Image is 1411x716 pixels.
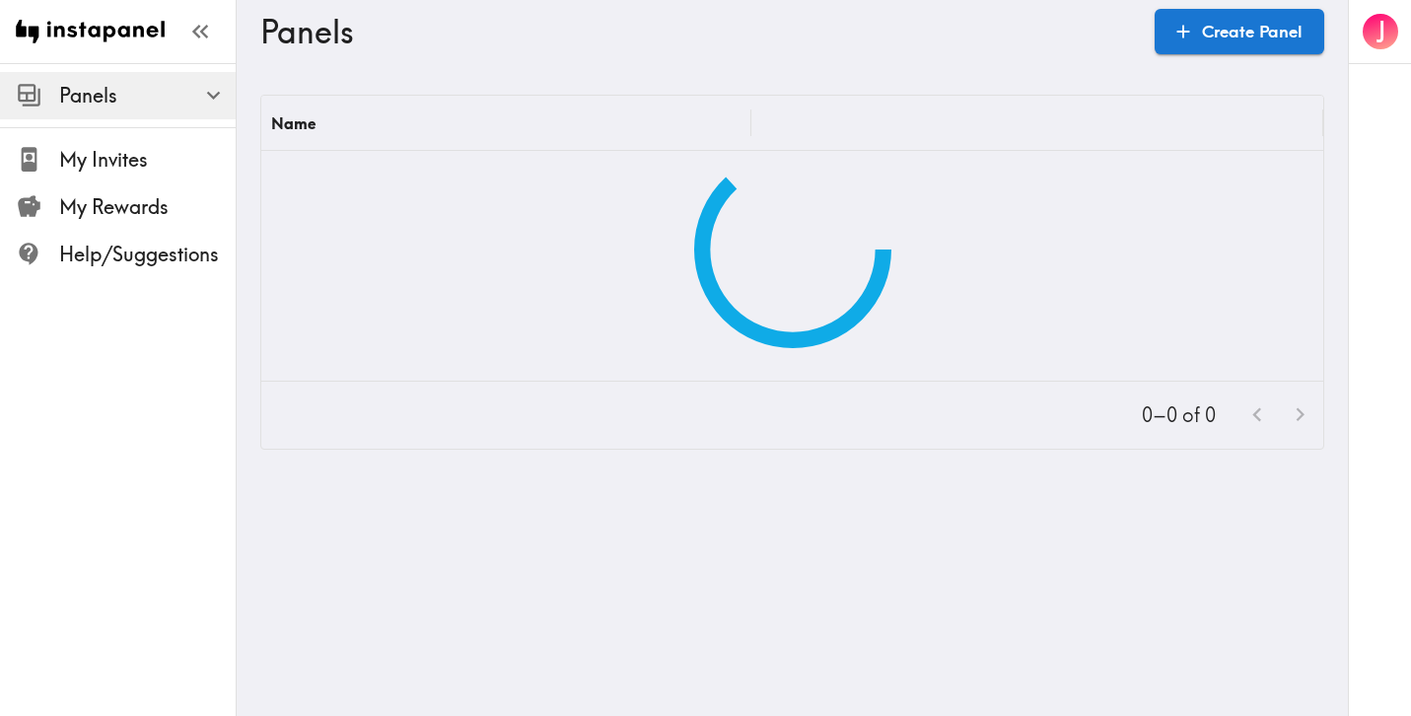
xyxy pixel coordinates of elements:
[260,13,1139,50] h3: Panels
[1155,9,1324,54] a: Create Panel
[59,146,236,174] span: My Invites
[271,113,316,133] div: Name
[1142,401,1216,429] p: 0–0 of 0
[1376,15,1386,49] span: J
[1361,12,1400,51] button: J
[59,193,236,221] span: My Rewards
[59,241,236,268] span: Help/Suggestions
[59,82,236,109] span: Panels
